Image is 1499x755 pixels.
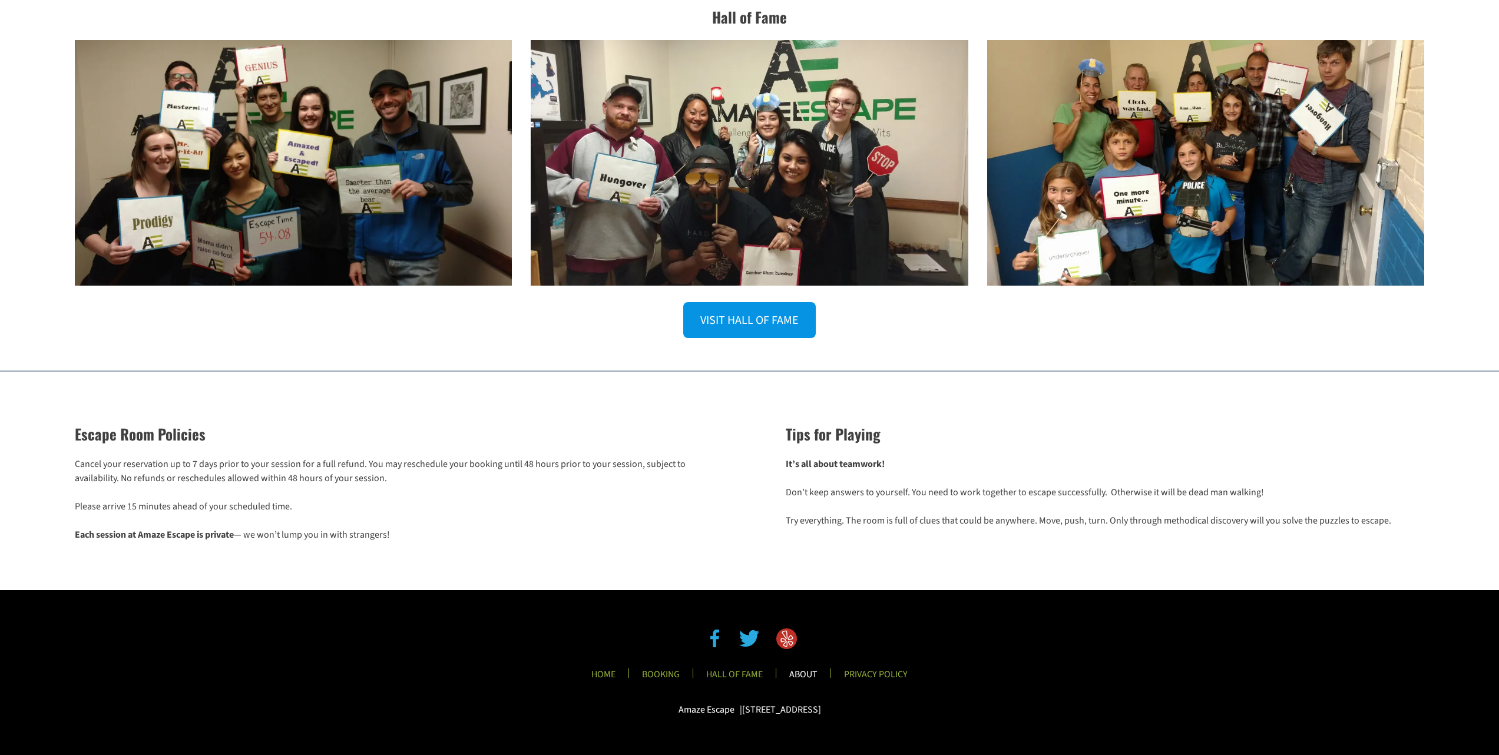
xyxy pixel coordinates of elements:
[75,528,713,542] p: — we won’t lump you in with strangers!
[835,668,917,688] a: PRIVACY POLICY
[75,499,713,514] p: Please arrive 15 minutes ahead of your scheduled time.
[679,703,742,716] span: Amaze Escape |
[75,528,234,541] strong: Each session at Amaze Escape is private
[75,423,713,445] h2: Escape Room Policies
[786,458,885,471] strong: It’s all about teamwork!
[786,485,1424,499] p: Don’t keep answers to yourself. You need to work together to escape successfully. Otherwise it wi...
[683,302,815,338] a: VISIT HALL OF FAME
[786,514,1424,528] p: Try everything. The room is full of clues that could be anywhere. Move, push, turn. Only through ...
[786,423,1424,445] h2: Tips for Playing
[582,668,625,688] a: HOME
[75,457,713,485] p: Cancel your reservation up to 7 days prior to your session for a full refund. You may reschedule ...
[780,668,827,688] a: ABOUT
[633,668,689,688] a: BOOKING
[697,668,772,688] a: HALL OF FAME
